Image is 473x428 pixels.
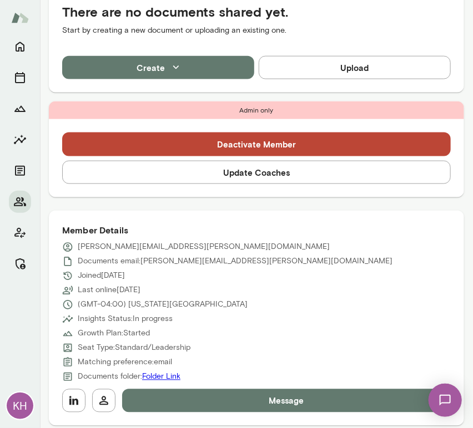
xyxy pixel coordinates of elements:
p: Matching preference: email [78,357,172,368]
div: KH [7,393,33,419]
button: Insights [9,129,31,151]
a: Folder Link [142,372,180,381]
button: Documents [9,160,31,182]
h5: There are no documents shared yet. [62,3,451,21]
button: Home [9,35,31,58]
button: Create [62,56,254,79]
p: [PERSON_NAME][EMAIL_ADDRESS][PERSON_NAME][DOMAIN_NAME] [78,242,330,253]
button: Update Coaches [62,161,451,184]
p: Insights Status: In progress [78,314,173,325]
button: Growth Plan [9,98,31,120]
p: Growth Plan: Started [78,328,150,339]
button: Deactivate Member [62,133,451,156]
button: Client app [9,222,31,244]
button: Sessions [9,67,31,89]
p: Seat Type: Standard/Leadership [78,343,190,354]
button: Manage [9,253,31,275]
p: (GMT-04:00) [US_STATE][GEOGRAPHIC_DATA] [78,299,248,310]
div: Admin only [49,101,464,119]
h6: Member Details [62,224,451,237]
p: Joined [DATE] [78,271,125,282]
p: Documents email: [PERSON_NAME][EMAIL_ADDRESS][PERSON_NAME][DOMAIN_NAME] [78,256,393,267]
img: Mento [11,7,29,28]
p: Documents folder: [78,371,180,383]
button: Members [9,191,31,213]
p: Last online [DATE] [78,285,140,296]
button: Upload [259,56,451,79]
p: Start by creating a new document or uploading an existing one. [62,25,451,36]
button: Message [122,389,451,412]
